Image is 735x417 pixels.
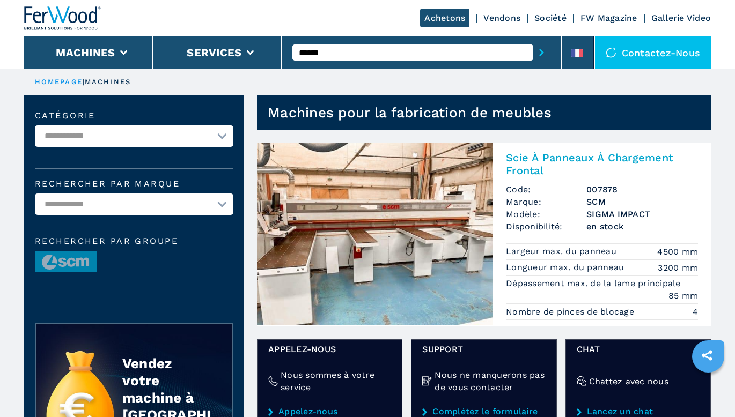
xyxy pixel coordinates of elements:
span: | [83,78,85,86]
label: Rechercher par marque [35,180,233,188]
img: Scie À Panneaux À Chargement Frontal SCM SIGMA IMPACT [257,143,493,325]
img: image [35,251,97,273]
p: Longueur max. du panneau [506,262,627,273]
em: 4500 mm [657,245,698,258]
img: Nous sommes à votre service [268,376,278,386]
a: Vendons [483,13,520,23]
em: 4 [693,306,698,318]
span: Chat [577,343,700,355]
span: Marque: [506,196,586,208]
h2: Scie À Panneaux À Chargement Frontal [506,151,698,177]
h3: 007878 [586,183,698,196]
a: Appelez-nous [268,407,391,416]
a: FW Magazine [580,13,637,23]
label: catégorie [35,111,233,120]
p: Largeur max. du panneau [506,245,619,257]
h4: Nous sommes à votre service [281,369,391,393]
a: Scie À Panneaux À Chargement Frontal SCM SIGMA IMPACTScie À Panneaux À Chargement FrontalCode:007... [257,143,711,326]
em: 3200 mm [658,262,698,274]
img: Nous ne manquerons pas de vous contacter [422,376,432,386]
a: Lancez un chat [577,407,700,416]
div: Contactez-nous [595,36,711,69]
a: sharethis [694,342,721,369]
p: Nombre de pinces de blocage [506,306,637,318]
span: en stock [586,220,698,233]
a: Société [534,13,567,23]
span: Support [422,343,545,355]
a: Gallerie Video [651,13,711,23]
span: Modèle: [506,208,586,220]
a: HOMEPAGE [35,78,83,86]
a: Achetons [420,9,469,27]
span: Rechercher par groupe [35,237,233,245]
em: 85 mm [668,289,698,302]
span: Disponibilité: [506,220,586,233]
button: submit-button [533,40,550,65]
h4: Nous ne manquerons pas de vous contacter [435,369,545,393]
img: Chattez avec nous [577,376,586,386]
p: Dépassement max. de la lame principale [506,278,683,289]
h3: SIGMA IMPACT [586,208,698,220]
iframe: Chat [689,369,727,409]
button: Machines [56,46,115,59]
p: machines [85,77,131,87]
img: Ferwood [24,6,101,30]
h1: Machines pour la fabrication de meubles [268,104,552,121]
span: Code: [506,183,586,196]
h4: Chattez avec nous [589,375,668,388]
h3: SCM [586,196,698,208]
button: Services [187,46,241,59]
span: Appelez-nous [268,343,391,355]
a: Complétez le formulaire [422,407,545,416]
img: Contactez-nous [606,47,616,58]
